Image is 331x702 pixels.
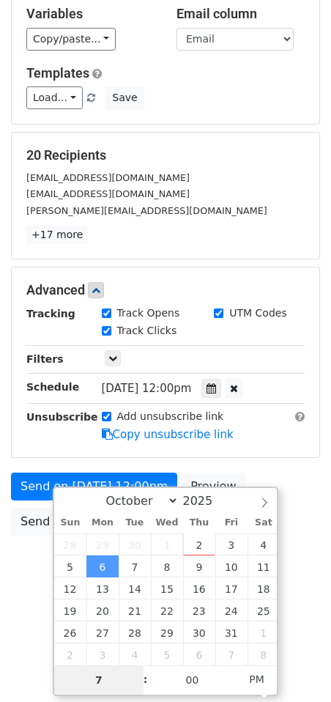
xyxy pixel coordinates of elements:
[54,533,86,555] span: September 28, 2025
[183,577,215,599] span: October 16, 2025
[54,518,86,528] span: Sun
[258,632,331,702] iframe: Chat Widget
[26,28,116,51] a: Copy/paste...
[26,86,83,109] a: Load...
[119,518,151,528] span: Tue
[248,643,280,665] span: November 8, 2025
[144,665,148,694] span: :
[54,577,86,599] span: October 12, 2025
[26,282,305,298] h5: Advanced
[86,518,119,528] span: Mon
[215,533,248,555] span: October 3, 2025
[26,65,89,81] a: Templates
[11,508,122,536] a: Send Test Email
[183,621,215,643] span: October 30, 2025
[179,494,231,508] input: Year
[26,188,190,199] small: [EMAIL_ADDRESS][DOMAIN_NAME]
[26,381,79,393] strong: Schedule
[26,172,190,183] small: [EMAIL_ADDRESS][DOMAIN_NAME]
[86,555,119,577] span: October 6, 2025
[183,643,215,665] span: November 6, 2025
[183,518,215,528] span: Thu
[117,409,224,424] label: Add unsubscribe link
[26,6,155,22] h5: Variables
[215,621,248,643] span: October 31, 2025
[54,643,86,665] span: November 2, 2025
[117,306,180,321] label: Track Opens
[26,353,64,365] strong: Filters
[151,518,183,528] span: Wed
[248,621,280,643] span: November 1, 2025
[176,6,305,22] h5: Email column
[183,555,215,577] span: October 9, 2025
[54,621,86,643] span: October 26, 2025
[151,533,183,555] span: October 1, 2025
[229,306,286,321] label: UTM Codes
[11,473,177,500] a: Send on [DATE] 12:00pm
[151,599,183,621] span: October 22, 2025
[248,599,280,621] span: October 25, 2025
[26,226,88,244] a: +17 more
[86,599,119,621] span: October 20, 2025
[215,518,248,528] span: Fri
[86,533,119,555] span: September 29, 2025
[183,533,215,555] span: October 2, 2025
[119,643,151,665] span: November 4, 2025
[248,555,280,577] span: October 11, 2025
[26,205,267,216] small: [PERSON_NAME][EMAIL_ADDRESS][DOMAIN_NAME]
[215,599,248,621] span: October 24, 2025
[151,555,183,577] span: October 8, 2025
[183,599,215,621] span: October 23, 2025
[86,621,119,643] span: October 27, 2025
[248,577,280,599] span: October 18, 2025
[86,643,119,665] span: November 3, 2025
[237,665,277,694] span: Click to toggle
[151,643,183,665] span: November 5, 2025
[26,308,75,319] strong: Tracking
[102,428,234,441] a: Copy unsubscribe link
[151,577,183,599] span: October 15, 2025
[86,577,119,599] span: October 13, 2025
[215,555,248,577] span: October 10, 2025
[248,518,280,528] span: Sat
[215,643,248,665] span: November 7, 2025
[105,86,144,109] button: Save
[54,555,86,577] span: October 5, 2025
[117,323,177,339] label: Track Clicks
[102,382,192,395] span: [DATE] 12:00pm
[26,147,305,163] h5: 20 Recipients
[119,621,151,643] span: October 28, 2025
[151,621,183,643] span: October 29, 2025
[119,555,151,577] span: October 7, 2025
[181,473,245,500] a: Preview
[148,665,237,695] input: Minute
[26,411,98,423] strong: Unsubscribe
[119,599,151,621] span: October 21, 2025
[54,665,144,695] input: Hour
[119,577,151,599] span: October 14, 2025
[54,599,86,621] span: October 19, 2025
[119,533,151,555] span: September 30, 2025
[215,577,248,599] span: October 17, 2025
[248,533,280,555] span: October 4, 2025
